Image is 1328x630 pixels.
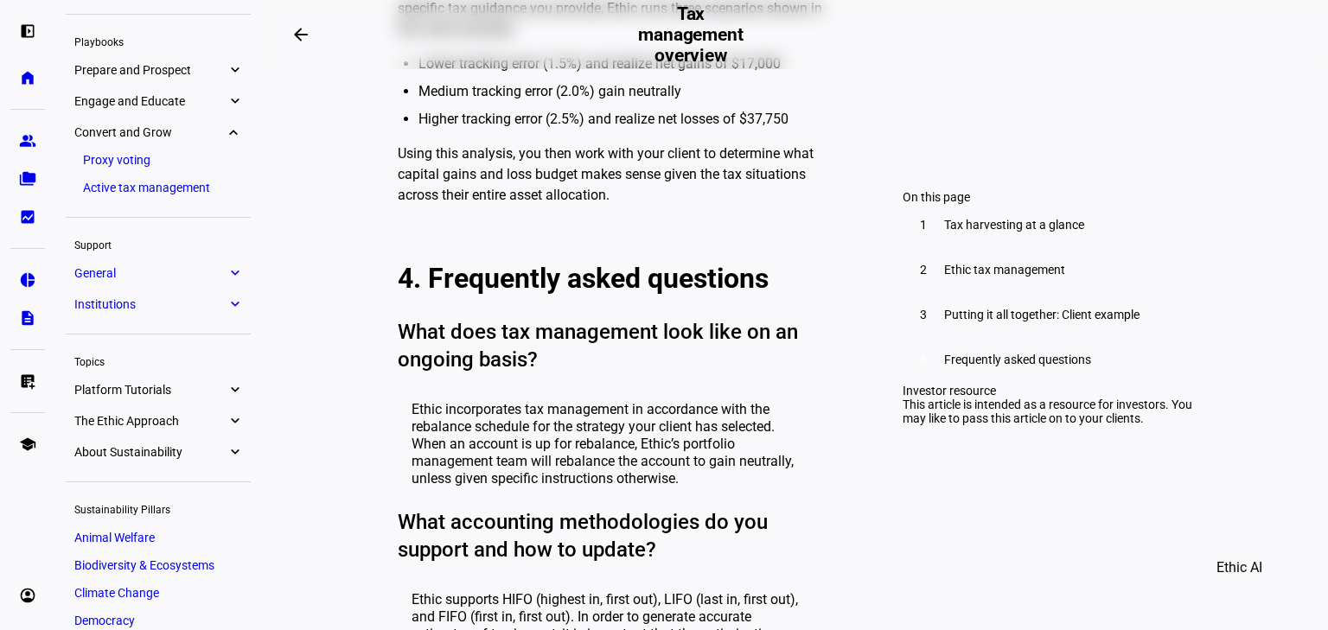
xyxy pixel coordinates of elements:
p: Using this analysis, you then work with your client to determine what capital gains and loss budg... [398,143,840,206]
div: Investor resource [903,384,1193,398]
a: Biodiversity & Ecosystems [66,553,251,577]
div: 4 [913,349,934,370]
div: On this page [903,190,1193,204]
a: bid_landscape [10,200,45,234]
blockquote: Ethic incorporates tax management in accordance with the rebalance schedule for the strategy your... [398,401,806,487]
span: About Sustainability [74,445,227,459]
div: 3 [913,304,934,325]
span: Putting it all together: Client example [944,308,1140,321]
h2: 4. Frequently asked questions [398,261,840,296]
li: Medium tracking error (2.0%) gain neutrally [418,81,840,102]
eth-mat-symbol: left_panel_open [19,22,36,40]
eth-mat-symbol: school [19,436,36,453]
h4: What accounting methodologies do you support and how to update? [398,508,840,563]
a: pie_chart [10,263,45,297]
eth-mat-symbol: expand_more [227,296,242,313]
span: Ethic tax management [944,263,1065,277]
span: Platform Tutorials [74,383,227,397]
span: Animal Welfare [74,531,155,544]
mat-icon: arrow_backwards [290,24,311,45]
a: Generalexpand_more [66,261,251,285]
a: home [10,60,45,95]
span: The Ethic Approach [74,414,227,428]
eth-mat-symbol: expand_more [227,61,242,79]
a: folder_copy [10,162,45,196]
eth-mat-symbol: expand_more [227,124,242,141]
eth-mat-symbol: expand_more [227,92,242,110]
span: Institutions [74,297,227,311]
eth-mat-symbol: expand_more [227,412,242,430]
eth-mat-symbol: list_alt_add [19,372,36,390]
div: 2 [913,259,934,280]
span: Democracy [74,614,135,627]
a: Institutionsexpand_more [66,292,251,316]
a: Proxy voting [74,148,242,172]
span: Engage and Educate [74,94,227,108]
a: group [10,124,45,158]
span: Biodiversity & Ecosystems [74,558,214,572]
div: Topics [66,348,251,372]
eth-mat-symbol: pie_chart [19,271,36,289]
eth-mat-symbol: expand_more [227,443,242,461]
a: Animal Welfare [66,525,251,550]
a: description [10,301,45,335]
p: ‍ [398,220,840,240]
span: Convert and Grow [74,125,227,139]
span: Climate Change [74,586,159,600]
eth-mat-symbol: account_circle [19,587,36,604]
eth-mat-symbol: folder_copy [19,170,36,188]
span: Tax harvesting at a glance [944,218,1084,232]
eth-mat-symbol: description [19,309,36,327]
a: Active tax management [74,175,242,200]
h2: Tax management overview [625,3,757,66]
span: General [74,266,227,280]
div: Playbooks [66,29,251,53]
h4: What does tax management look like on an ongoing basis? [398,318,840,373]
li: Higher tracking error (2.5%) and realize net losses of $37,750 [418,109,840,130]
div: Sustainability Pillars [66,496,251,520]
span: Ethic AI [1216,547,1262,589]
span: Frequently asked questions [944,353,1091,366]
button: Ethic AI [1192,547,1286,589]
div: 1 [913,214,934,235]
eth-mat-symbol: bid_landscape [19,208,36,226]
a: Climate Change [66,581,251,605]
span: Prepare and Prospect [74,63,227,77]
eth-mat-symbol: expand_more [227,264,242,282]
eth-mat-symbol: group [19,132,36,150]
div: Support [66,232,251,256]
eth-mat-symbol: home [19,69,36,86]
eth-mat-symbol: expand_more [227,381,242,398]
div: This article is intended as a resource for investors. You may like to pass this article on to you... [903,398,1193,425]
